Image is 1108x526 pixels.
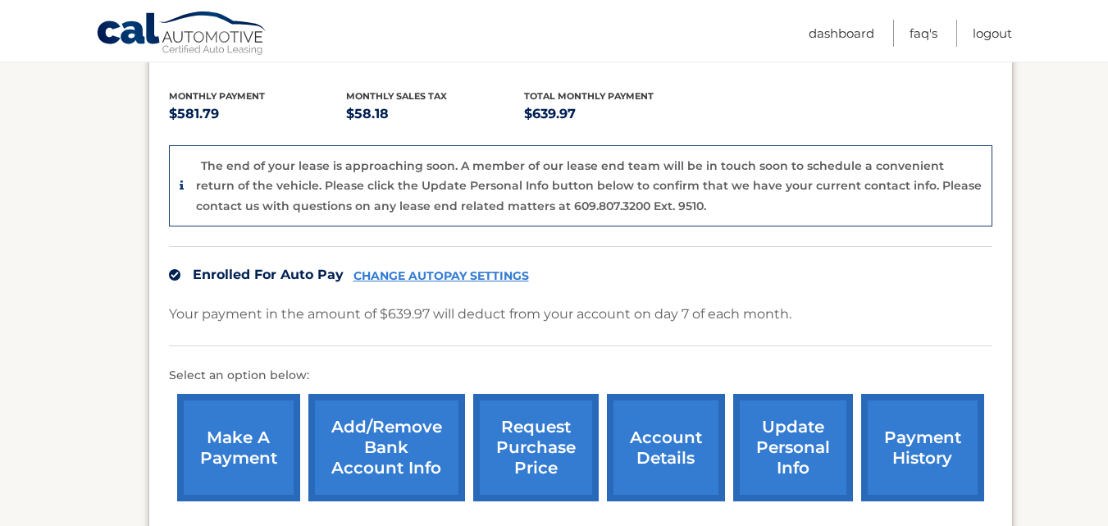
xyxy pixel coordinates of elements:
a: Add/Remove bank account info [308,394,465,501]
a: request purchase price [473,394,599,501]
span: Total Monthly Payment [524,90,654,102]
a: Logout [973,20,1012,47]
span: Enrolled For Auto Pay [193,267,344,282]
a: make a payment [177,394,300,501]
img: check.svg [169,269,180,281]
p: The end of your lease is approaching soon. A member of our lease end team will be in touch soon t... [196,158,982,213]
a: Dashboard [809,20,874,47]
span: Monthly sales Tax [346,90,447,102]
p: $581.79 [169,103,347,126]
p: $639.97 [524,103,702,126]
a: FAQ's [910,20,937,47]
a: account details [607,394,725,501]
a: CHANGE AUTOPAY SETTINGS [353,269,529,283]
p: Your payment in the amount of $639.97 will deduct from your account on day 7 of each month. [169,303,791,326]
p: $58.18 [346,103,524,126]
a: update personal info [733,394,853,501]
a: Cal Automotive [96,11,268,58]
span: Monthly Payment [169,90,265,102]
p: Select an option below: [169,366,992,386]
a: payment history [861,394,984,501]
